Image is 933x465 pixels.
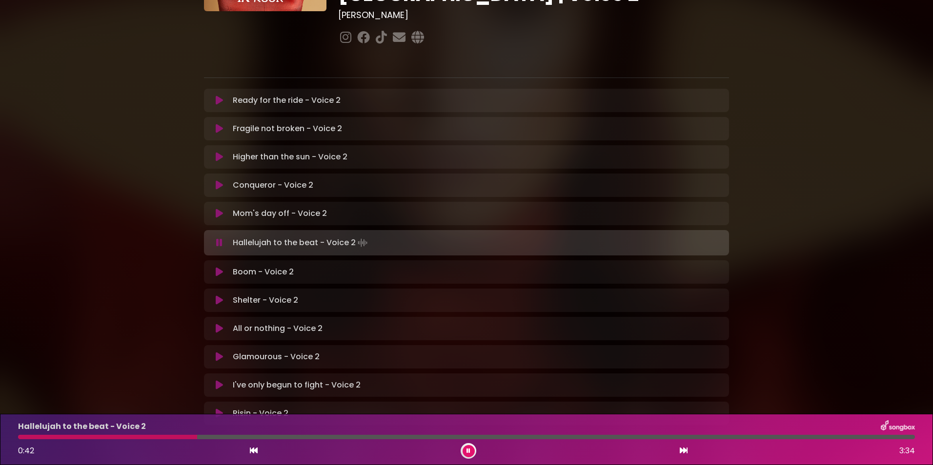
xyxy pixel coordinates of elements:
p: Glamourous - Voice 2 [233,351,320,363]
span: 0:42 [18,445,34,456]
img: songbox-logo-white.png [881,420,915,433]
img: waveform4.gif [356,236,369,250]
p: Hallelujah to the beat - Voice 2 [18,421,146,432]
h3: [PERSON_NAME] [338,10,729,20]
p: Conqueror - Voice 2 [233,179,313,191]
p: I've only begun to fight - Voice 2 [233,379,361,391]
p: Shelter - Voice 2 [233,294,298,306]
p: All or nothing - Voice 2 [233,323,323,334]
p: Boom - Voice 2 [233,266,294,278]
p: Fragile not broken - Voice 2 [233,123,342,135]
p: Mom's day off - Voice 2 [233,208,327,219]
p: Higher than the sun - Voice 2 [233,151,347,163]
p: Risin - Voice 2 [233,407,288,419]
p: Hallelujah to the beat - Voice 2 [233,236,369,250]
p: Ready for the ride - Voice 2 [233,95,341,106]
span: 3:34 [899,445,915,457]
